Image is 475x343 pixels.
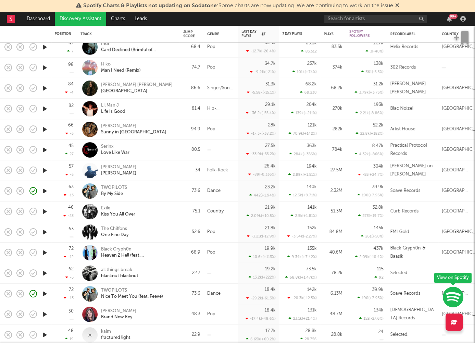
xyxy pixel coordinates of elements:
div: 35.4k [265,41,276,45]
div: Dance [207,290,221,298]
div: TWOPILOTS [101,185,127,191]
a: Discovery Assistant [55,12,106,26]
div: 28.756 [300,337,317,341]
div: 86.6 [183,84,200,92]
div: [GEOGRAPHIC_DATA] [101,88,173,94]
div: Black Gryph0n & Baasik [390,244,435,261]
div: 442 ( +1.94 % ) [249,193,276,197]
div: 22.9 [183,331,200,339]
div: 2.32M [324,187,342,195]
div: 282k [324,125,342,133]
div: 45 [68,144,74,148]
div: Brand New Key [101,314,136,320]
div: 83.5k [324,43,342,51]
div: 6.65k ( +60.2 % ) [246,337,276,341]
div: 27.5M [324,166,342,174]
div: 27.5k [265,144,276,148]
div: 304k [373,164,384,169]
div: Artist House [390,125,415,133]
div: 261 ( +50 % ) [361,234,384,238]
a: Lil Man JLife Is Good [101,102,125,115]
div: -12 [64,255,74,259]
div: -36.2k ( -55.4 % ) [246,111,276,115]
div: 284k ( +356 % ) [289,152,317,156]
div: View on Spotify [434,273,472,283]
div: 21.9k [265,205,276,210]
div: Folk-Rock [207,166,228,174]
div: 68.230 [300,90,317,95]
div: 83.5k [306,41,317,45]
div: -33.9k ( -55.2 % ) [246,152,276,156]
div: 81.4 [183,105,200,113]
div: 99 + [449,14,458,19]
div: Selected. [390,331,409,339]
div: -23 [63,213,74,218]
a: Dashboard [22,12,55,26]
div: 302 Records [390,63,416,72]
div: Kiss You All Over [101,211,135,218]
div: 3.79k ( +3.75 % ) [355,90,384,95]
div: Blac Noize! [390,105,414,113]
div: Track [80,32,173,36]
div: 31.3k [265,82,276,86]
a: Charts [106,12,130,26]
div: 19 [65,337,74,341]
div: 78.2k [324,269,342,277]
div: 82 [68,103,74,108]
div: 437k [374,246,384,251]
div: -89 ( -0.336 % ) [248,172,276,177]
div: 270k [324,105,342,113]
div: Jump Score [183,30,195,38]
span: Dismiss [395,3,399,9]
div: 141k [308,205,317,210]
div: 66 [68,123,74,127]
div: Helix Records [390,43,418,51]
div: 19.2k [265,267,276,271]
div: Pop [207,310,215,318]
div: Pop [207,228,215,236]
div: 4.32k ( +866 % ) [355,152,384,156]
div: 23.1k ( +21.4 % ) [289,316,317,321]
div: 18.4k [265,308,276,313]
div: TWOPILOTS [101,287,163,294]
div: 3 ( -40 % ) [366,49,384,53]
div: Man I Need (Remix) [101,68,141,74]
div: -17.4k ( -48.6 % ) [246,316,276,321]
div: 68.4 [183,43,200,51]
div: 34.7k [265,61,276,66]
div: 57 [69,164,74,169]
div: 68.8k ( +1.47k % ) [285,275,317,280]
div: 374k [324,63,342,72]
div: 237k [307,61,317,66]
div: 152 ( -27.6 % ) [359,316,384,321]
div: -4 [65,90,74,95]
div: [GEOGRAPHIC_DATA] [442,187,469,195]
div: Dance [207,187,221,195]
div: 138k [374,61,384,66]
div: [PERSON_NAME] [101,123,166,129]
div: Life Is Good [101,109,125,115]
div: Pop [207,63,215,72]
div: kalm [101,329,130,335]
div: By My Side [101,191,127,197]
div: Pop [207,43,215,51]
a: [PERSON_NAME]Sunny in [GEOGRAPHIC_DATA] [101,123,166,135]
span: : Some charts are now updating. We are continuing to work on the issue [83,3,393,9]
a: all things breakblackout blackout [101,267,138,279]
div: Serinx [101,144,129,150]
div: 51.3M [324,207,342,216]
div: 39.9k [372,185,384,189]
div: blackout blackout [101,273,138,279]
div: Country [207,207,224,216]
div: 19.9k [265,246,276,251]
div: Lil Man J [101,102,125,109]
div: The Chiffons [101,226,129,232]
div: 139k ( +211 % ) [291,111,317,115]
div: Soave Records [390,290,421,298]
div: Practical Protocol Records [390,142,435,158]
a: kalmfractured light [101,329,130,341]
div: Indi [101,41,175,47]
a: HikoMan I Need (Remix) [101,61,141,74]
div: 6.13M [324,290,342,298]
span: Spotify Charts & Playlists not updating on Sodatone [83,3,217,9]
